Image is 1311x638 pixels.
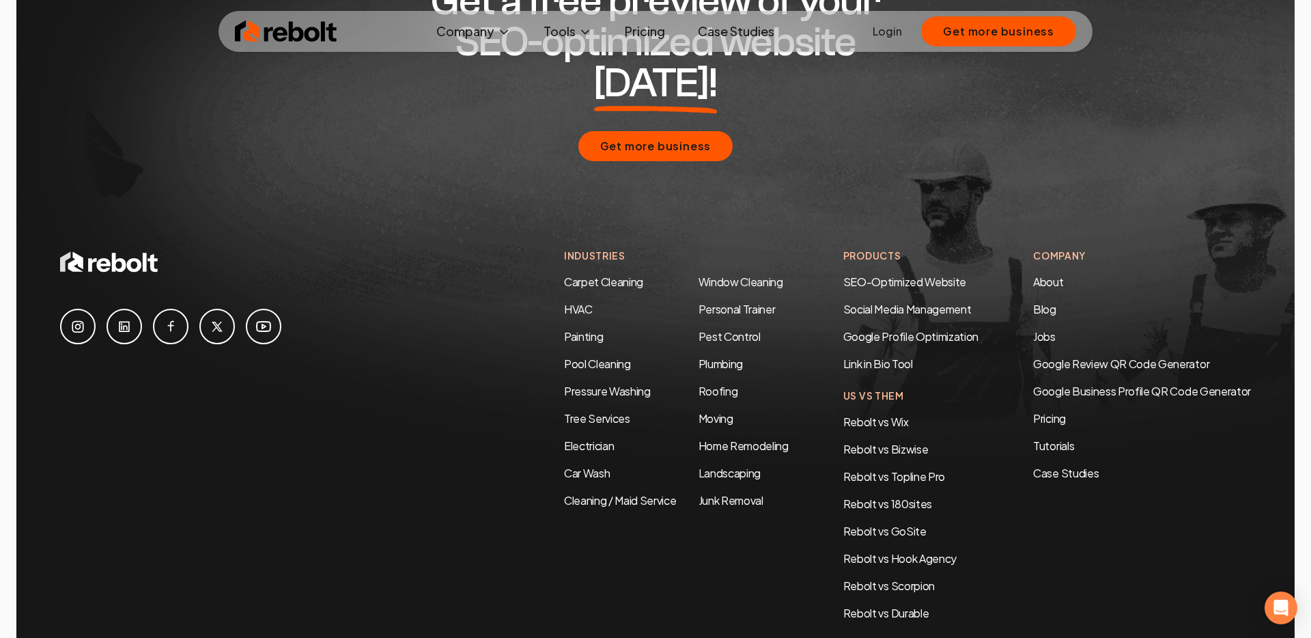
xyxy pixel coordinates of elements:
a: About [1033,275,1063,289]
a: Painting [564,329,603,344]
a: Roofing [699,384,738,398]
a: Cleaning / Maid Service [564,493,677,508]
a: Rebolt vs Bizwise [843,442,929,456]
a: Blog [1033,302,1056,316]
a: Case Studies [1033,465,1251,482]
a: Window Cleaning [699,275,783,289]
a: Junk Removal [699,493,763,508]
img: Rebolt Logo [235,18,337,45]
a: Rebolt vs Topline Pro [843,469,945,484]
a: Pressure Washing [564,384,651,398]
a: Tutorials [1033,438,1251,454]
a: HVAC [564,302,593,316]
a: Rebolt vs Wix [843,415,909,429]
a: Login [873,23,902,40]
button: Company [425,18,522,45]
a: Social Media Management [843,302,972,316]
a: Home Remodeling [699,439,789,453]
div: Open Intercom Messenger [1265,592,1297,624]
a: Landscaping [699,466,761,480]
a: Google Profile Optimization [843,329,978,344]
span: [DATE]! [594,63,718,104]
a: Rebolt vs Durable [843,606,929,620]
a: Tree Services [564,411,630,426]
a: Rebolt vs 180sites [843,497,932,511]
h4: Company [1033,249,1251,263]
a: Rebolt vs Hook Agency [843,551,957,566]
a: Google Review QR Code Generator [1033,357,1209,371]
button: Get more business [921,16,1076,46]
a: Pricing [614,18,676,45]
h4: Products [843,249,978,263]
a: Rebolt vs GoSite [843,524,927,538]
a: Jobs [1033,329,1056,344]
a: Pest Control [699,329,761,344]
h4: Industries [564,249,789,263]
button: Tools [533,18,603,45]
a: Pool Cleaning [564,357,631,371]
a: Personal Trainer [699,302,776,316]
a: Case Studies [687,18,785,45]
a: Carpet Cleaning [564,275,643,289]
a: Electrician [564,439,614,453]
a: Google Business Profile QR Code Generator [1033,384,1251,398]
a: SEO-Optimized Website [843,275,966,289]
a: Car Wash [564,466,610,480]
a: Pricing [1033,411,1251,427]
a: Moving [699,411,733,426]
a: Link in Bio Tool [843,357,913,371]
a: Plumbing [699,357,743,371]
h4: Us Vs Them [843,389,978,403]
a: Rebolt vs Scorpion [843,579,935,593]
button: Get more business [578,131,733,161]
